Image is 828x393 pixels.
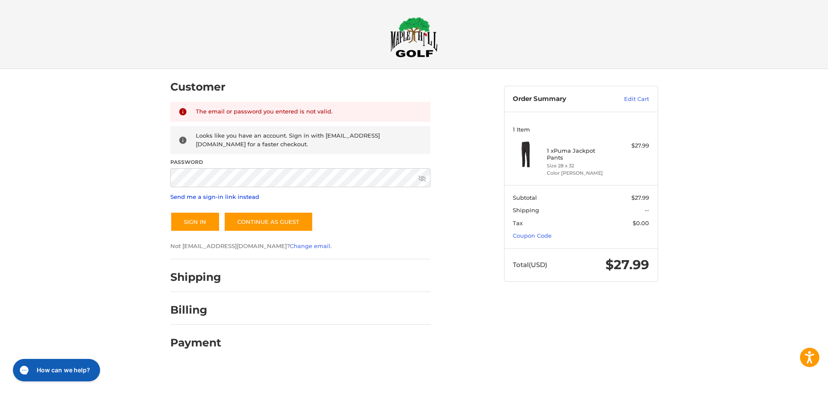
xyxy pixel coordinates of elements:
[290,242,330,249] a: Change email
[513,194,537,201] span: Subtotal
[633,220,649,226] span: $0.00
[631,194,649,201] span: $27.99
[196,107,422,116] div: The email or password you entered is not valid.
[645,207,649,214] span: --
[605,95,649,104] a: Edit Cart
[513,220,523,226] span: Tax
[170,242,430,251] p: Not [EMAIL_ADDRESS][DOMAIN_NAME]? .
[170,303,221,317] h2: Billing
[390,17,438,57] img: Maple Hill Golf
[224,212,313,232] a: Continue as guest
[513,95,605,104] h3: Order Summary
[513,232,552,239] a: Coupon Code
[605,257,649,273] span: $27.99
[170,158,430,166] label: Password
[196,132,380,148] span: Looks like you have an account. Sign in with [EMAIL_ADDRESS][DOMAIN_NAME] for a faster checkout.
[547,170,613,177] li: Color [PERSON_NAME]
[513,126,649,133] h3: 1 Item
[513,207,539,214] span: Shipping
[9,356,103,384] iframe: Gorgias live chat messenger
[170,270,221,284] h2: Shipping
[170,212,220,232] button: Sign In
[547,162,613,170] li: Size 28 x 32
[513,261,547,269] span: Total (USD)
[615,141,649,150] div: $27.99
[170,193,259,200] a: Send me a sign-in link instead
[170,80,226,94] h2: Customer
[547,147,613,161] h4: 1 x Puma Jackpot Pants
[170,336,221,349] h2: Payment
